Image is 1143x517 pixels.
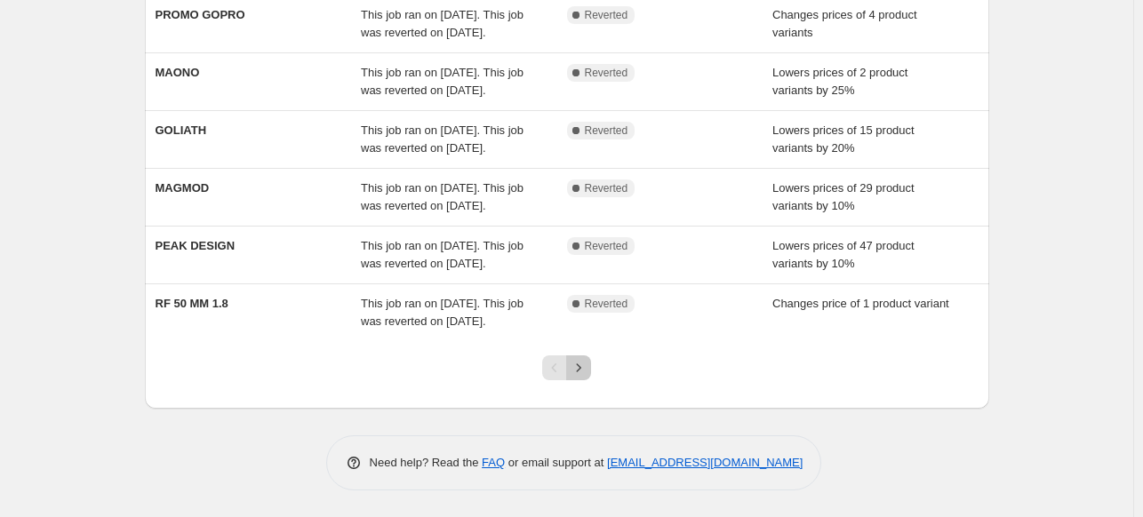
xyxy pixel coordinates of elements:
[585,8,628,22] span: Reverted
[585,239,628,253] span: Reverted
[482,456,505,469] a: FAQ
[542,355,591,380] nav: Pagination
[370,456,483,469] span: Need help? Read the
[772,66,907,97] span: Lowers prices of 2 product variants by 25%
[607,456,803,469] a: [EMAIL_ADDRESS][DOMAIN_NAME]
[585,123,628,138] span: Reverted
[585,181,628,195] span: Reverted
[772,181,915,212] span: Lowers prices of 29 product variants by 10%
[361,8,524,39] span: This job ran on [DATE]. This job was reverted on [DATE].
[772,8,917,39] span: Changes prices of 4 product variants
[156,66,200,79] span: MAONO
[156,8,245,21] span: PROMO GOPRO
[772,239,915,270] span: Lowers prices of 47 product variants by 10%
[361,181,524,212] span: This job ran on [DATE]. This job was reverted on [DATE].
[156,123,207,137] span: GOLIATH
[585,297,628,311] span: Reverted
[361,297,524,328] span: This job ran on [DATE]. This job was reverted on [DATE].
[772,123,915,155] span: Lowers prices of 15 product variants by 20%
[361,239,524,270] span: This job ran on [DATE]. This job was reverted on [DATE].
[156,297,228,310] span: RF 50 MM 1.8
[156,239,236,252] span: PEAK DESIGN
[361,66,524,97] span: This job ran on [DATE]. This job was reverted on [DATE].
[505,456,607,469] span: or email support at
[772,297,949,310] span: Changes price of 1 product variant
[361,123,524,155] span: This job ran on [DATE]. This job was reverted on [DATE].
[566,355,591,380] button: Next
[156,181,210,195] span: MAGMOD
[585,66,628,80] span: Reverted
